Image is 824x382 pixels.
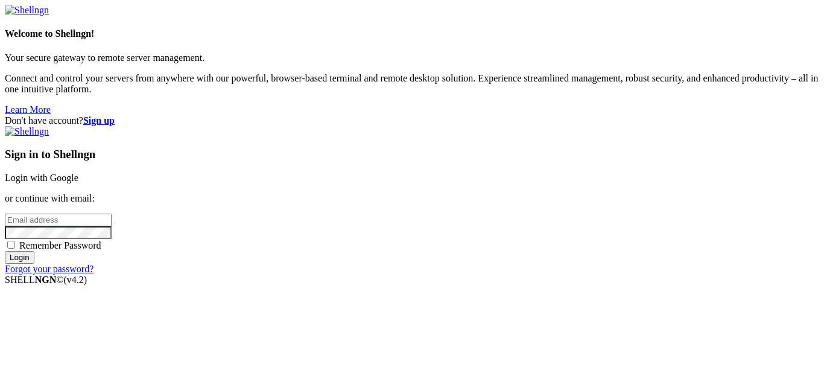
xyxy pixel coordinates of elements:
[5,104,51,115] a: Learn More
[5,126,49,137] img: Shellngn
[5,5,49,16] img: Shellngn
[5,173,78,183] a: Login with Google
[5,275,87,285] span: SHELL ©
[5,53,819,63] p: Your secure gateway to remote server management.
[5,264,93,274] a: Forgot your password?
[19,240,101,250] span: Remember Password
[5,28,819,39] h4: Welcome to Shellngn!
[83,115,115,126] a: Sign up
[7,241,15,249] input: Remember Password
[5,148,819,161] h3: Sign in to Shellngn
[64,275,87,285] span: 4.2.0
[5,115,819,126] div: Don't have account?
[5,73,819,95] p: Connect and control your servers from anywhere with our powerful, browser-based terminal and remo...
[5,214,112,226] input: Email address
[5,193,819,204] p: or continue with email:
[5,251,34,264] input: Login
[35,275,57,285] b: NGN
